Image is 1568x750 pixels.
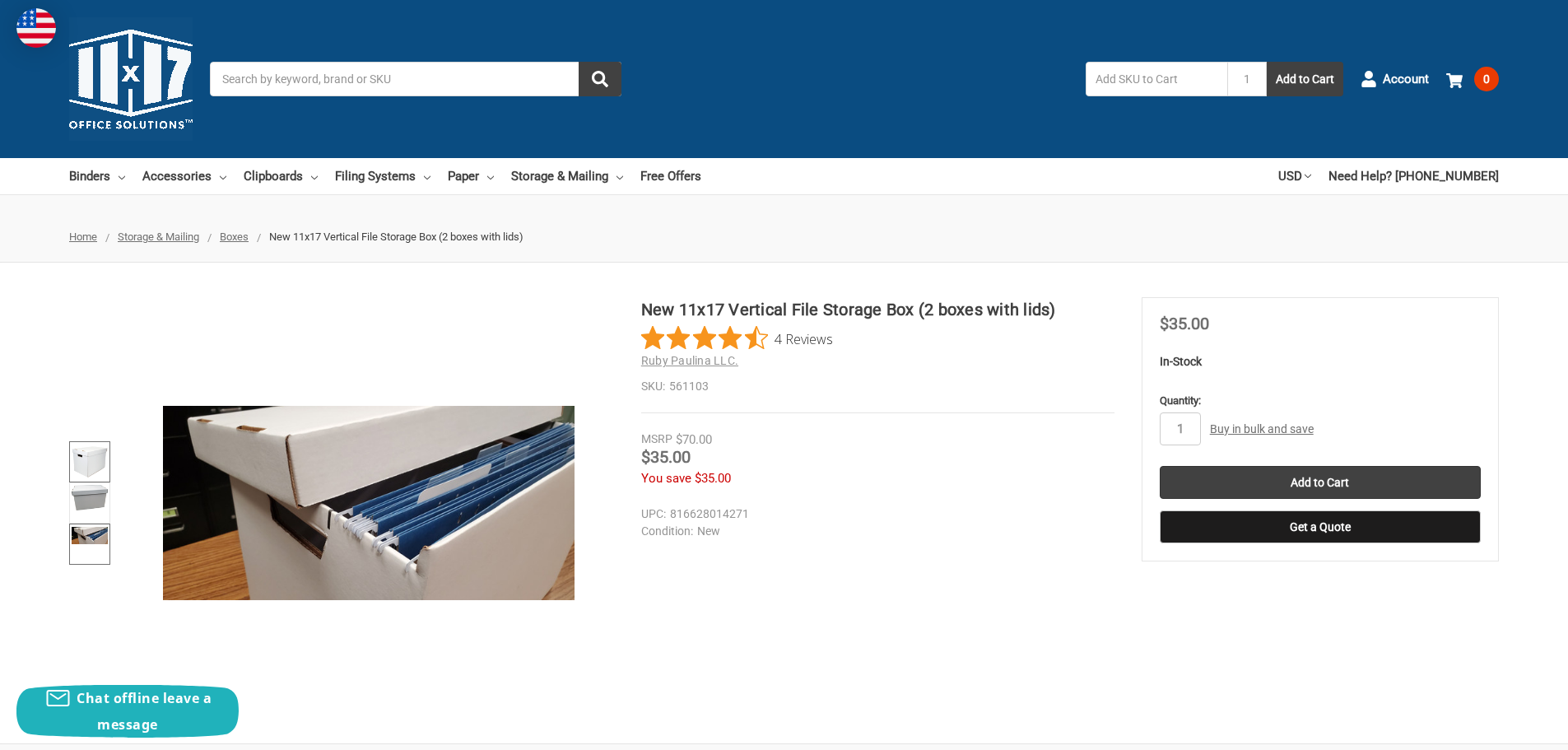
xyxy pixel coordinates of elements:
[72,485,108,510] img: New 11x17 Vertical File Storage Box (2 boxes with lids)
[641,447,691,467] span: $35.00
[69,231,97,243] a: Home
[269,231,523,243] span: New 11x17 Vertical File Storage Box (2 boxes with lids)
[16,685,239,738] button: Chat offline leave a message
[676,432,712,447] span: $70.00
[1086,62,1227,96] input: Add SKU to Cart
[641,505,666,523] dt: UPC:
[1160,314,1209,333] span: $35.00
[641,505,1107,523] dd: 816628014271
[1160,353,1481,370] p: In-Stock
[775,326,833,351] span: 4 Reviews
[1210,422,1314,436] a: Buy in bulk and save
[641,326,833,351] button: Rated 4.5 out of 5 stars from 4 reviews. Jump to reviews.
[163,406,575,601] img: New 11x17 Vertical File Storage Box (2 boxes with lids)
[695,471,731,486] span: $35.00
[448,158,494,194] a: Paper
[1383,70,1429,89] span: Account
[1267,62,1343,96] button: Add to Cart
[210,62,621,96] input: Search by keyword, brand or SKU
[641,354,738,367] a: Ruby Paulina LLC.
[641,431,672,448] div: MSRP
[1160,466,1481,499] input: Add to Cart
[1361,58,1429,100] a: Account
[77,689,212,734] span: Chat offline leave a message
[16,8,56,48] img: duty and tax information for United States
[641,378,1114,395] dd: 561103
[641,471,691,486] span: You save
[641,523,693,540] dt: Condition:
[641,378,665,395] dt: SKU:
[641,297,1114,322] h1: New 11x17 Vertical File Storage Box (2 boxes with lids)
[641,523,1107,540] dd: New
[220,231,249,243] a: Boxes
[72,527,108,544] img: New 11x17 Vertical File Storage Box (561103)
[335,158,430,194] a: Filing Systems
[69,158,125,194] a: Binders
[142,158,226,194] a: Accessories
[1160,510,1481,543] button: Get a Quote
[1328,158,1499,194] a: Need Help? [PHONE_NUMBER]
[244,158,318,194] a: Clipboards
[72,444,108,480] img: New 11x17 Vertical File Storage Box (2 boxes with lids)
[1278,158,1311,194] a: USD
[1160,393,1481,409] label: Quantity:
[640,158,701,194] a: Free Offers
[1474,67,1499,91] span: 0
[118,231,199,243] a: Storage & Mailing
[511,158,623,194] a: Storage & Mailing
[69,17,193,141] img: 11x17.com
[1446,58,1499,100] a: 0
